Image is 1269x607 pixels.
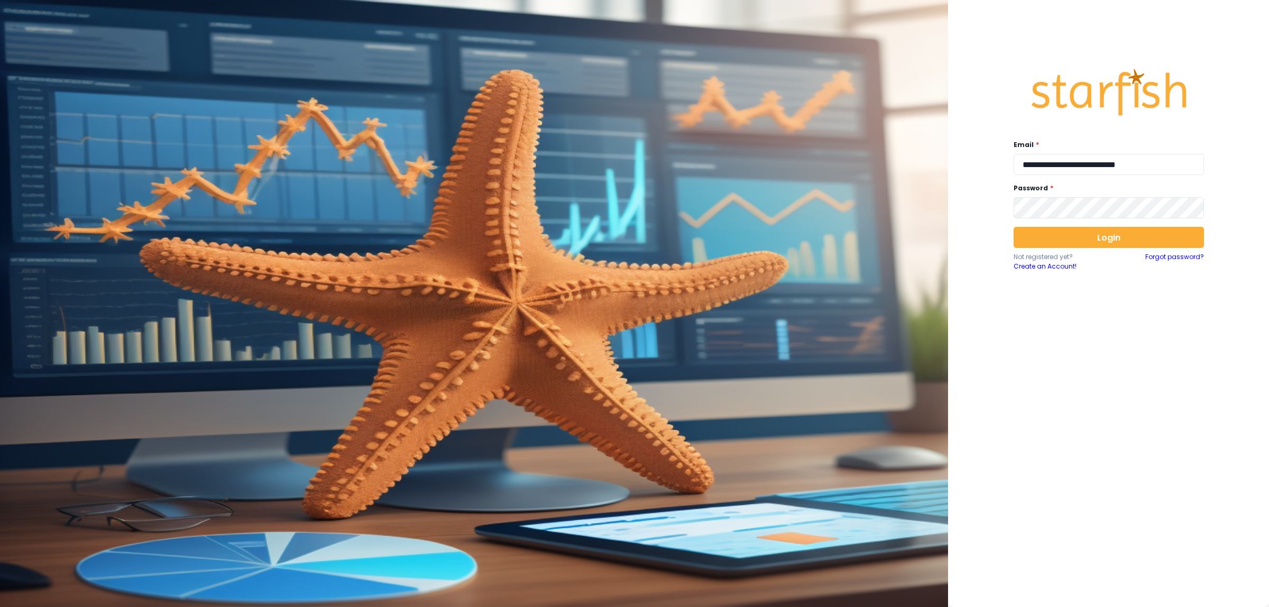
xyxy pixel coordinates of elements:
label: Password [1014,183,1198,193]
label: Email [1014,140,1198,150]
p: Not registered yet? [1014,252,1109,262]
img: Logo.42cb71d561138c82c4ab.png [1029,59,1188,126]
a: Forgot password? [1145,252,1204,271]
button: Login [1014,227,1204,248]
a: Create an Account! [1014,262,1109,271]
